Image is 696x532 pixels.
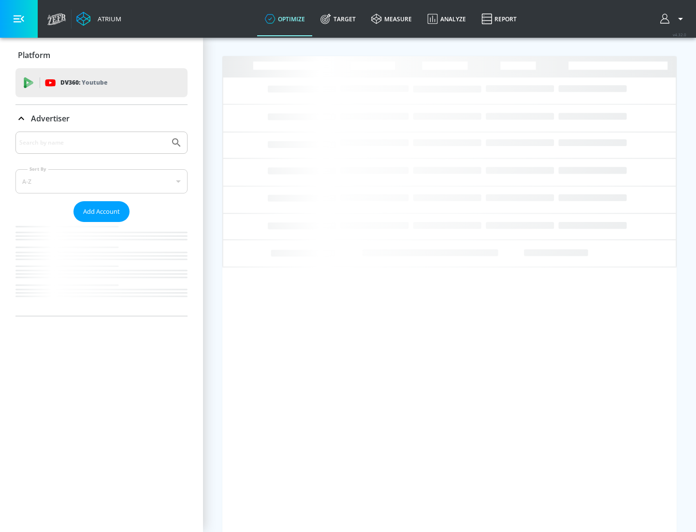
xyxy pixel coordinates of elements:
div: Advertiser [15,105,188,132]
p: DV360: [60,77,107,88]
div: A-Z [15,169,188,193]
p: Platform [18,50,50,60]
nav: list of Advertiser [15,222,188,316]
span: Add Account [83,206,120,217]
p: Advertiser [31,113,70,124]
a: measure [363,1,420,36]
label: Sort By [28,166,48,172]
a: Report [474,1,524,36]
div: Platform [15,42,188,69]
input: Search by name [19,136,166,149]
button: Add Account [73,201,130,222]
a: Atrium [76,12,121,26]
p: Youtube [82,77,107,88]
div: Advertiser [15,132,188,316]
a: Target [313,1,363,36]
div: DV360: Youtube [15,68,188,97]
a: optimize [257,1,313,36]
a: Analyze [420,1,474,36]
span: v 4.32.0 [673,32,686,37]
div: Atrium [94,15,121,23]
